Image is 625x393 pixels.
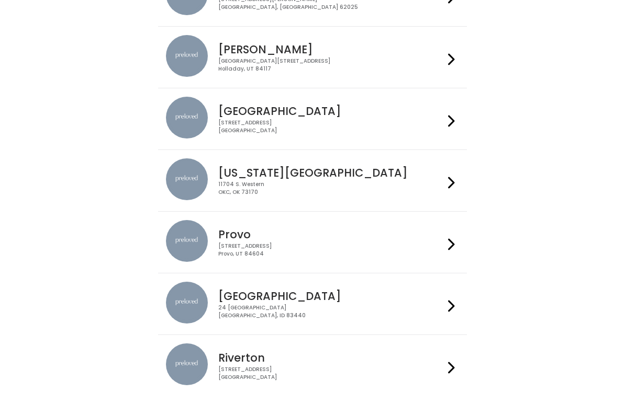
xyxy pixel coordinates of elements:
h4: [GEOGRAPHIC_DATA] [218,290,443,302]
h4: [US_STATE][GEOGRAPHIC_DATA] [218,167,443,179]
img: preloved location [166,282,208,323]
a: preloved location [GEOGRAPHIC_DATA] 24 [GEOGRAPHIC_DATA][GEOGRAPHIC_DATA], ID 83440 [166,282,459,326]
a: preloved location [US_STATE][GEOGRAPHIC_DATA] 11704 S. WesternOKC, OK 73170 [166,158,459,203]
div: [GEOGRAPHIC_DATA][STREET_ADDRESS] Holladay, UT 84117 [218,57,443,73]
a: preloved location Provo [STREET_ADDRESS]Provo, UT 84604 [166,220,459,264]
img: preloved location [166,35,208,77]
h4: [GEOGRAPHIC_DATA] [218,105,443,117]
div: [STREET_ADDRESS] Provo, UT 84604 [218,242,443,258]
div: [STREET_ADDRESS] [GEOGRAPHIC_DATA] [218,119,443,134]
a: preloved location Riverton [STREET_ADDRESS][GEOGRAPHIC_DATA] [166,343,459,388]
img: preloved location [166,158,208,200]
h4: Riverton [218,352,443,364]
div: 11704 S. Western OKC, OK 73170 [218,181,443,196]
img: preloved location [166,97,208,138]
div: 24 [GEOGRAPHIC_DATA] [GEOGRAPHIC_DATA], ID 83440 [218,304,443,319]
div: [STREET_ADDRESS] [GEOGRAPHIC_DATA] [218,366,443,381]
img: preloved location [166,343,208,385]
img: preloved location [166,220,208,262]
h4: [PERSON_NAME] [218,43,443,55]
a: preloved location [PERSON_NAME] [GEOGRAPHIC_DATA][STREET_ADDRESS]Holladay, UT 84117 [166,35,459,79]
h4: Provo [218,228,443,240]
a: preloved location [GEOGRAPHIC_DATA] [STREET_ADDRESS][GEOGRAPHIC_DATA] [166,97,459,141]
